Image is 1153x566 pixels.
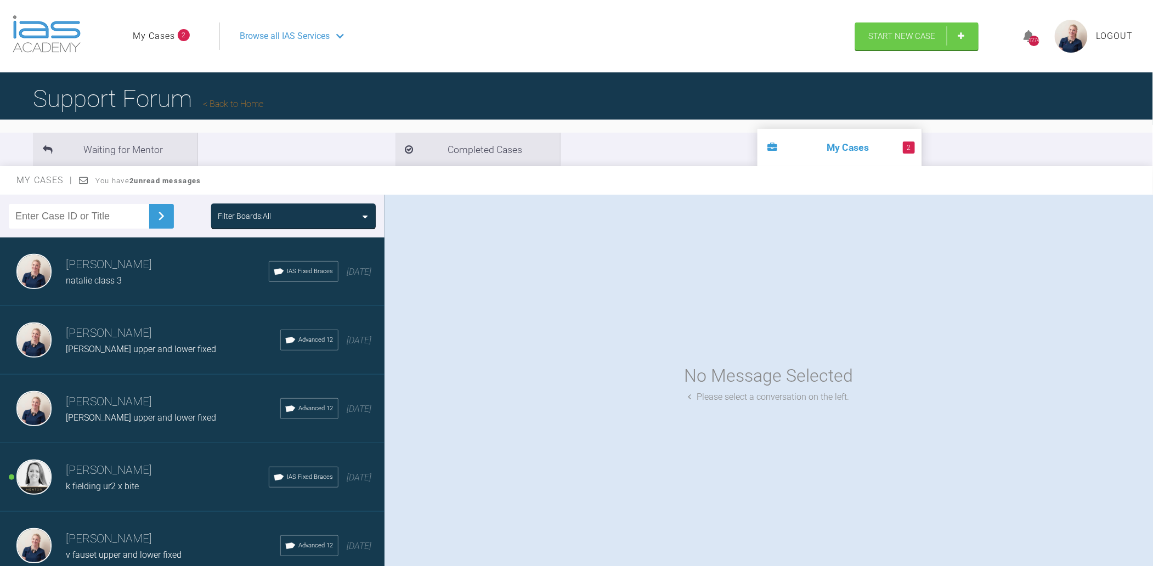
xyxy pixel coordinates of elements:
strong: 2 unread messages [129,177,201,185]
li: Waiting for Mentor [33,133,197,166]
img: Olivia Nixon [16,322,52,358]
span: My Cases [16,175,73,185]
span: [DATE] [347,541,372,551]
div: No Message Selected [684,362,853,390]
h3: [PERSON_NAME] [66,256,269,274]
a: Back to Home [203,99,263,109]
h3: [PERSON_NAME] [66,324,280,343]
li: Completed Cases [395,133,560,166]
span: [PERSON_NAME] upper and lower fixed [66,412,216,423]
img: Olivia Nixon [16,391,52,426]
span: natalie class 3 [66,275,122,286]
span: 2 [178,29,190,41]
span: Browse all IAS Services [240,29,330,43]
img: chevronRight.28bd32b0.svg [152,207,170,225]
div: Please select a conversation on the left. [688,390,849,404]
span: Advanced 12 [299,335,334,345]
span: [DATE] [347,267,372,277]
h3: [PERSON_NAME] [66,530,280,548]
img: Olivia Nixon [16,254,52,289]
span: v fauset upper and lower fixed [66,550,182,560]
span: Advanced 12 [299,404,334,414]
h3: [PERSON_NAME] [66,393,280,411]
a: Logout [1097,29,1133,43]
span: [DATE] [347,335,372,346]
h1: Support Forum [33,80,263,118]
span: [PERSON_NAME] upper and lower fixed [66,344,216,354]
img: Olivia Nixon [16,528,52,563]
h3: [PERSON_NAME] [66,461,269,480]
img: logo-light.3e3ef733.png [13,15,81,53]
span: 2 [903,141,915,154]
img: profile.png [1055,20,1088,53]
a: Start New Case [855,22,979,50]
div: 1274 [1029,36,1039,46]
span: Advanced 12 [299,541,334,551]
span: [DATE] [347,472,372,483]
input: Enter Case ID or Title [9,204,149,229]
a: My Cases [133,29,175,43]
div: Filter Boards: All [218,210,271,222]
span: k fielding ur2 x bite [66,481,139,491]
span: IAS Fixed Braces [287,472,334,482]
span: You have [95,177,201,185]
span: [DATE] [347,404,372,414]
span: IAS Fixed Braces [287,267,334,276]
li: My Cases [758,129,922,166]
span: Start New Case [869,31,936,41]
img: Emma Dougherty [16,460,52,495]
